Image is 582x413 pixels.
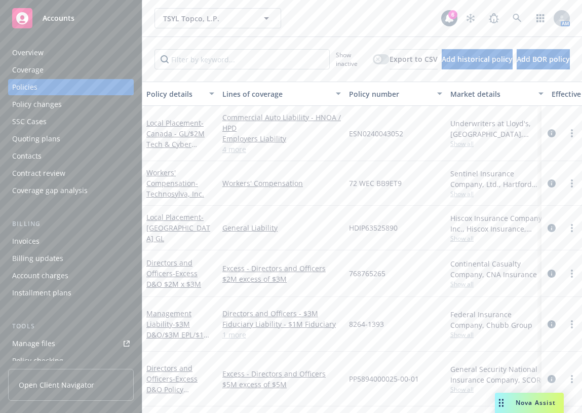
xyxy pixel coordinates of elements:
a: Local Placement [146,118,214,170]
button: Nova Assist [495,393,564,413]
span: Show all [450,330,544,339]
a: Coverage gap analysis [8,182,134,199]
a: Account charges [8,268,134,284]
a: Workers' Compensation [146,168,204,199]
button: Policy number [345,82,446,106]
button: Lines of coverage [218,82,345,106]
div: Drag to move [495,393,508,413]
div: Contacts [12,148,42,164]
a: more [566,268,578,280]
a: circleInformation [546,222,558,234]
span: Export to CSV [390,54,438,64]
a: Stop snowing [460,8,481,28]
div: Policies [12,79,37,95]
span: Add historical policy [442,54,513,64]
a: Manage files [8,335,134,352]
a: more [566,127,578,139]
div: Contract review [12,165,65,181]
div: Coverage gap analysis [12,182,88,199]
input: Filter by keyword... [154,49,330,69]
span: Show all [450,190,544,198]
button: Add historical policy [442,49,513,69]
span: Nova Assist [516,398,556,407]
a: Accounts [8,4,134,32]
div: Sentinel Insurance Company, Ltd., Hartford Insurance Group [450,168,544,190]
button: Market details [446,82,548,106]
span: - $3M D&O/$3M EPL/$1M FID [146,319,210,350]
span: Show all [450,139,544,148]
a: Commercial Auto Liability - HNOA / HPD [222,112,341,133]
a: Installment plans [8,285,134,301]
div: Market details [450,89,532,99]
a: Directors and Officers [146,363,198,405]
a: 4 more [222,144,341,155]
span: - [GEOGRAPHIC_DATA] GL [146,212,210,243]
div: General Security National Insurance Company, SCOR [450,364,544,385]
button: TSYL Topco, L.P. [154,8,281,28]
a: Invoices [8,233,134,249]
a: more [566,177,578,190]
span: Add BOR policy [517,54,570,64]
div: Billing [8,219,134,229]
div: Policy details [146,89,203,99]
button: Add BOR policy [517,49,570,69]
span: ESN0240043052 [349,128,403,139]
div: Invoices [12,233,40,249]
div: Policy number [349,89,431,99]
a: circleInformation [546,127,558,139]
a: circleInformation [546,318,558,330]
a: Quoting plans [8,131,134,147]
span: Show all [450,280,544,288]
span: - Excess D&O Policy $5Mx$5M [146,374,198,405]
a: Local Placement [146,212,210,243]
div: Coverage [12,62,44,78]
span: HDIP63525890 [349,222,398,233]
a: Billing updates [8,250,134,267]
a: Fiduciary Liability - $1M Fiduciary [222,319,341,329]
span: 768765265 [349,268,385,279]
div: 6 [448,10,457,19]
a: Workers' Compensation [222,178,341,189]
a: Employers Liability [222,133,341,144]
a: Switch app [530,8,551,28]
a: General Liability [222,222,341,233]
span: 72 WEC BB9ET9 [349,178,402,189]
div: Tools [8,321,134,331]
span: - Excess D&O $2M x $3M [146,269,201,289]
span: 8264-1393 [349,319,384,329]
div: Federal Insurance Company, Chubb Group [450,309,544,330]
a: more [566,373,578,385]
a: Contacts [8,148,134,164]
div: Overview [12,45,44,61]
a: Directors and Officers [146,258,201,289]
a: Directors and Officers - $3M [222,308,341,319]
a: more [566,222,578,234]
a: Management Liability [146,309,210,350]
div: Lines of coverage [222,89,330,99]
span: Accounts [43,14,74,22]
div: SSC Cases [12,114,47,130]
div: Installment plans [12,285,71,301]
a: Policy checking [8,353,134,369]
a: Coverage [8,62,134,78]
div: Hiscox Insurance Company Inc., Hiscox Insurance, Cogesa Insurance ([GEOGRAPHIC_DATA] Local Broker) [450,213,544,234]
a: circleInformation [546,268,558,280]
span: TSYL Topco, L.P. [163,13,251,24]
a: SSC Cases [8,114,134,130]
div: Underwriters at Lloyd's, [GEOGRAPHIC_DATA], [PERSON_NAME] of [GEOGRAPHIC_DATA], [PERSON_NAME] Ins... [450,118,544,139]
span: Open Client Navigator [19,380,94,390]
a: Report a Bug [484,8,504,28]
a: Overview [8,45,134,61]
div: Policy changes [12,96,62,112]
a: Policies [8,79,134,95]
span: Show all [450,234,544,243]
a: Policy changes [8,96,134,112]
span: Show all [450,385,544,394]
span: Show inactive [336,51,369,68]
a: Contract review [8,165,134,181]
button: Policy details [142,82,218,106]
button: Export to CSV [390,49,438,69]
span: - Canada - GL/$2M Tech & Cyber (Heartland Software Solutions, Inc.) [146,118,214,170]
div: Manage files [12,335,55,352]
a: 1 more [222,329,341,340]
